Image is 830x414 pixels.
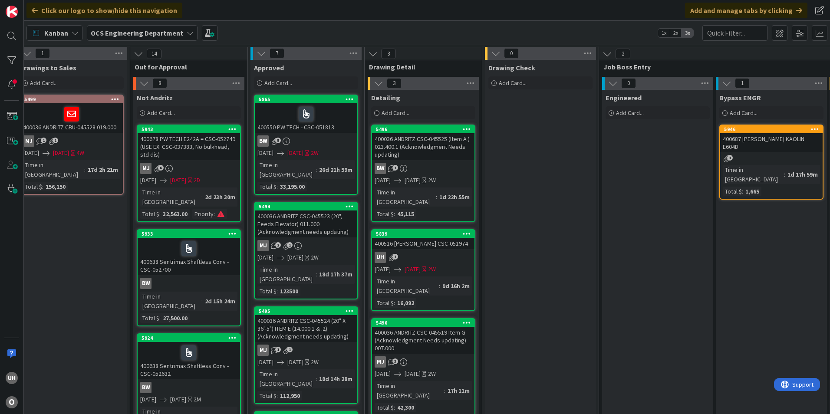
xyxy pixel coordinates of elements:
[372,163,474,174] div: BW
[140,278,152,289] div: BW
[372,319,474,327] div: 5490
[142,231,240,237] div: 5933
[270,48,284,59] span: 7
[445,386,472,395] div: 17h 11m
[140,176,156,185] span: [DATE]
[382,109,409,117] span: Add Card...
[257,160,316,179] div: Time in [GEOGRAPHIC_DATA]
[372,319,474,354] div: 5490400036 ANDRITZ CSC-045519 Item G (Acknowledgment Needs updating) 007.000
[372,356,474,368] div: MJ
[138,163,240,174] div: MJ
[255,203,357,237] div: 5494400036 ANDRITZ CSC-045523 (20", Feeds Elevator) 011.000 (Acknowledgment needs updating)
[372,125,474,133] div: 5496
[147,49,161,59] span: 14
[277,182,278,191] span: :
[275,138,281,143] span: 5
[138,278,240,289] div: BW
[724,126,823,132] div: 5946
[255,345,357,356] div: MJ
[316,269,317,279] span: :
[277,286,278,296] span: :
[375,403,394,412] div: Total $
[201,192,203,202] span: :
[30,79,58,87] span: Add Card...
[375,252,386,263] div: uh
[140,313,159,323] div: Total $
[138,238,240,275] div: 400638 Sentrimax Shaftless Conv - CSC-052700
[257,358,273,367] span: [DATE]
[20,135,123,147] div: MJ
[159,313,161,323] span: :
[257,148,273,158] span: [DATE]
[375,369,391,378] span: [DATE]
[255,210,357,237] div: 400036 ANDRITZ CSC-045523 (20", Feeds Elevator) 011.000 (Acknowledgment needs updating)
[317,165,355,174] div: 26d 21h 59m
[372,230,474,249] div: 5839400516 [PERSON_NAME] CSC-051974
[76,148,84,158] div: 4W
[257,286,277,296] div: Total $
[372,252,474,263] div: uh
[621,78,636,89] span: 0
[394,298,395,308] span: :
[203,192,237,202] div: 2d 23h 30m
[26,3,182,18] div: Click our logo to show/hide this navigation
[138,125,240,133] div: 5943
[259,204,357,210] div: 5494
[6,372,18,384] div: uh
[371,93,400,102] span: Detailing
[43,182,68,191] div: 156,150
[317,269,355,279] div: 18d 17h 37m
[255,203,357,210] div: 5494
[137,93,173,102] span: Not Andritz
[257,391,277,401] div: Total $
[730,109,758,117] span: Add Card...
[376,126,474,132] div: 5496
[135,62,237,71] span: Out for Approval
[720,125,823,133] div: 5946
[784,170,785,179] span: :
[20,63,76,72] span: Drawings to Sales
[375,209,394,219] div: Total $
[23,182,42,191] div: Total $
[499,79,527,87] span: Add Card...
[723,187,742,196] div: Total $
[257,182,277,191] div: Total $
[702,25,767,41] input: Quick Filter...
[372,125,474,160] div: 5496400036 ANDRITZ CSC-045525 (Item A ) 023.400.1 (Acknowledgment Needs updating)
[395,298,416,308] div: 16,092
[685,3,807,18] div: Add and manage tabs by clicking
[311,148,319,158] div: 2W
[257,135,269,147] div: BW
[255,307,357,342] div: 5495400036 ANDRITZ CSC-045524 (20" X 36'-5") ITEM E (14.000.1 & .2) (Acknowledgment needs updating)
[255,135,357,147] div: BW
[84,165,86,174] span: :
[375,356,386,368] div: MJ
[138,230,240,275] div: 5933400638 Sentrimax Shaftless Conv - CSC-052700
[444,386,445,395] span: :
[278,182,307,191] div: 33,195.00
[287,148,303,158] span: [DATE]
[375,187,436,207] div: Time in [GEOGRAPHIC_DATA]
[375,276,439,296] div: Time in [GEOGRAPHIC_DATA]
[392,254,398,260] span: 1
[158,165,164,171] span: 6
[20,95,123,103] div: 5499
[23,135,34,147] div: MJ
[287,347,293,352] span: 1
[91,29,183,37] b: OCS Engineering Department
[405,265,421,274] span: [DATE]
[86,165,120,174] div: 17d 2h 21m
[138,125,240,160] div: 5943400678 PW TECH E242A = CSC-052749 (USE EX: CSC-037383, No bulkhead, std dis)
[259,308,357,314] div: 5495
[735,78,750,89] span: 1
[395,403,416,412] div: 42,300
[140,187,201,207] div: Time in [GEOGRAPHIC_DATA]
[743,187,761,196] div: 1,665
[257,240,269,251] div: MJ
[6,396,18,408] div: O
[316,374,317,384] span: :
[259,96,357,102] div: 5865
[255,240,357,251] div: MJ
[35,48,50,59] span: 1
[138,133,240,160] div: 400678 PW TECH E242A = CSC-052749 (USE EX: CSC-037383, No bulkhead, std dis)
